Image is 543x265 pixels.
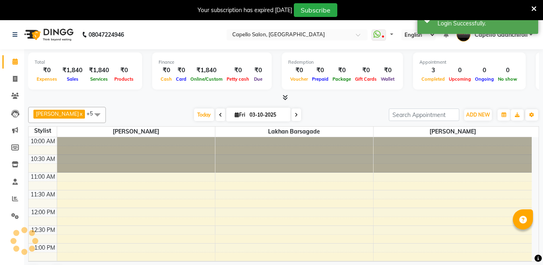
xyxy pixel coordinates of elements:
[36,111,79,117] span: [PERSON_NAME]
[330,66,353,75] div: ₹0
[419,66,447,75] div: 3
[353,66,379,75] div: ₹0
[21,23,76,46] img: logo
[112,66,136,75] div: ₹0
[496,66,519,75] div: 0
[188,66,225,75] div: ₹1,840
[35,76,59,82] span: Expenses
[475,31,528,39] span: Capello Gadhchiroli
[89,23,124,46] b: 08047224946
[473,66,496,75] div: 0
[159,66,174,75] div: ₹0
[79,111,83,117] a: x
[159,76,174,82] span: Cash
[447,76,473,82] span: Upcoming
[310,66,330,75] div: ₹0
[464,109,492,121] button: ADD NEW
[87,110,99,117] span: +5
[35,59,136,66] div: Total
[330,76,353,82] span: Package
[310,76,330,82] span: Prepaid
[473,76,496,82] span: Ongoing
[225,76,251,82] span: Petty cash
[86,66,112,75] div: ₹1,840
[379,76,396,82] span: Wallet
[353,76,379,82] span: Gift Cards
[294,3,337,17] button: Subscribe
[35,66,59,75] div: ₹0
[251,66,265,75] div: ₹0
[374,127,532,137] span: [PERSON_NAME]
[198,6,292,15] div: Your subscription has expired [DATE]
[247,109,287,121] input: 2025-10-03
[379,66,396,75] div: ₹0
[159,59,265,66] div: Finance
[496,76,519,82] span: No show
[288,59,396,66] div: Redemption
[29,127,57,135] div: Stylist
[59,66,86,75] div: ₹1,840
[29,173,57,181] div: 11:00 AM
[57,127,215,137] span: [PERSON_NAME]
[252,76,264,82] span: Due
[438,19,532,28] div: Login Successfully.
[188,76,225,82] span: Online/Custom
[112,76,136,82] span: Products
[194,109,214,121] span: Today
[29,137,57,146] div: 10:00 AM
[444,31,448,38] a: 2
[225,66,251,75] div: ₹0
[29,190,57,199] div: 11:30 AM
[389,109,459,121] input: Search Appointment
[29,208,57,217] div: 12:00 PM
[419,59,519,66] div: Appointment
[29,155,57,163] div: 10:30 AM
[466,112,490,118] span: ADD NEW
[288,66,310,75] div: ₹0
[65,76,81,82] span: Sales
[174,66,188,75] div: ₹0
[456,27,471,42] img: Capello Gadhchiroli
[33,244,57,252] div: 1:00 PM
[88,76,110,82] span: Services
[29,226,57,234] div: 12:30 PM
[419,76,447,82] span: Completed
[215,127,373,137] span: Lakhan barsagade
[447,66,473,75] div: 0
[233,112,247,118] span: Fri
[174,76,188,82] span: Card
[288,76,310,82] span: Voucher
